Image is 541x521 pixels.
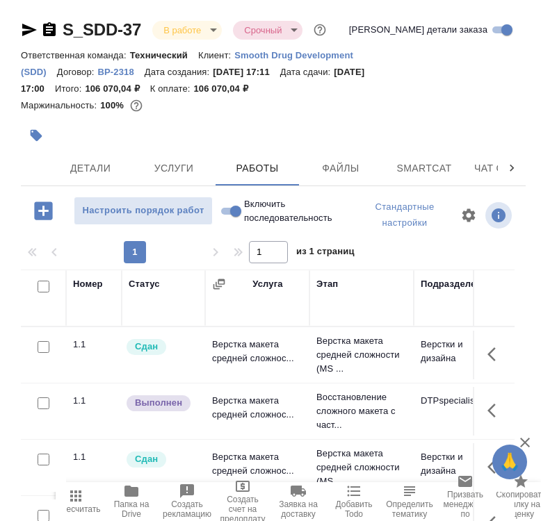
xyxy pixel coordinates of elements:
[270,482,326,521] button: Заявка на доставку
[479,394,512,427] button: Здесь прячутся важные кнопки
[21,50,353,77] p: Smooth Drug Development (SDD)
[233,21,302,40] div: В работе
[135,452,158,466] p: Сдан
[140,160,207,177] span: Услуги
[21,50,130,60] p: Ответственная команда:
[452,199,485,232] span: Настроить таблицу
[252,277,282,291] div: Услуга
[382,482,437,521] button: Определить тематику
[135,340,158,354] p: Сдан
[98,65,145,77] a: ВР-2318
[492,445,527,479] button: 🙏
[334,499,373,519] span: Добавить Todo
[349,23,487,37] span: [PERSON_NAME] детали заказа
[307,160,374,177] span: Файлы
[57,67,98,77] p: Договор:
[421,277,492,291] div: Подразделение
[205,387,309,436] td: Верстка макета средней сложнос...
[112,499,151,519] span: Папка на Drive
[21,120,51,151] button: Добавить тэг
[414,387,497,436] td: DTPspecialists
[73,450,115,464] div: 1.1
[213,67,280,77] p: [DATE] 17:11
[498,447,522,477] span: 🙏
[74,197,213,225] button: Настроить порядок работ
[129,277,160,291] div: Статус
[21,49,353,77] a: Smooth Drug Development (SDD)
[63,20,141,39] a: S_SDD-37
[198,50,234,60] p: Клиент:
[316,390,407,432] p: Восстановление сложного макета с част...
[163,499,211,519] span: Создать рекламацию
[316,447,407,488] p: Верстка макета средней сложности (MS ...
[212,277,226,291] button: Сгруппировать
[73,338,115,352] div: 1.1
[85,83,150,94] p: 106 070,04 ₽
[479,338,512,371] button: Здесь прячутся важные кнопки
[24,197,63,225] button: Добавить работу
[130,50,198,60] p: Технический
[152,21,222,40] div: В работе
[280,67,334,77] p: Дата сдачи:
[391,160,458,177] span: Smartcat
[311,21,329,39] button: Доп статусы указывают на важность/срочность заказа
[81,203,205,219] span: Настроить порядок работ
[159,482,215,521] button: Создать рекламацию
[205,331,309,379] td: Верстка макета средней сложнос...
[205,443,309,492] td: Верстка макета средней сложнос...
[98,67,145,77] p: ВР-2318
[414,331,497,379] td: Верстки и дизайна
[41,22,58,38] button: Скопировать ссылку
[279,499,318,519] span: Заявка на доставку
[100,100,127,110] p: 100%
[224,160,291,177] span: Работы
[296,243,355,263] span: из 1 страниц
[150,83,194,94] p: К оплате:
[316,334,407,376] p: Верстка макета средней сложности (MS ...
[159,24,205,36] button: В работе
[21,22,38,38] button: Скопировать ссылку для ЯМессенджера
[21,100,100,110] p: Маржинальность:
[193,83,258,94] p: 106 070,04 ₽
[386,499,433,519] span: Определить тематику
[326,482,382,521] button: Добавить Todo
[215,482,270,521] button: Создать счет на предоплату
[57,160,124,177] span: Детали
[414,443,497,492] td: Верстки и дизайна
[135,396,182,410] p: Выполнен
[127,97,145,115] button: 240.00 RUB;
[357,197,452,234] div: split button
[479,450,512,483] button: Здесь прячутся важные кнопки
[145,67,213,77] p: Дата создания:
[240,24,286,36] button: Срочный
[73,277,103,291] div: Номер
[316,277,338,291] div: Этап
[104,482,159,521] button: Папка на Drive
[125,450,198,469] div: Менеджер проверил работу исполнителя, передает ее на следующий этап
[125,394,198,413] div: Исполнитель завершил работу
[125,338,198,356] div: Менеджер проверил работу исполнителя, передает ее на следующий этап
[73,394,115,408] div: 1.1
[55,83,85,94] p: Итого:
[485,202,515,229] span: Посмотреть информацию
[437,482,493,521] button: Призвать менеджера по развитию
[51,504,101,514] span: Пересчитать
[48,482,104,521] button: Пересчитать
